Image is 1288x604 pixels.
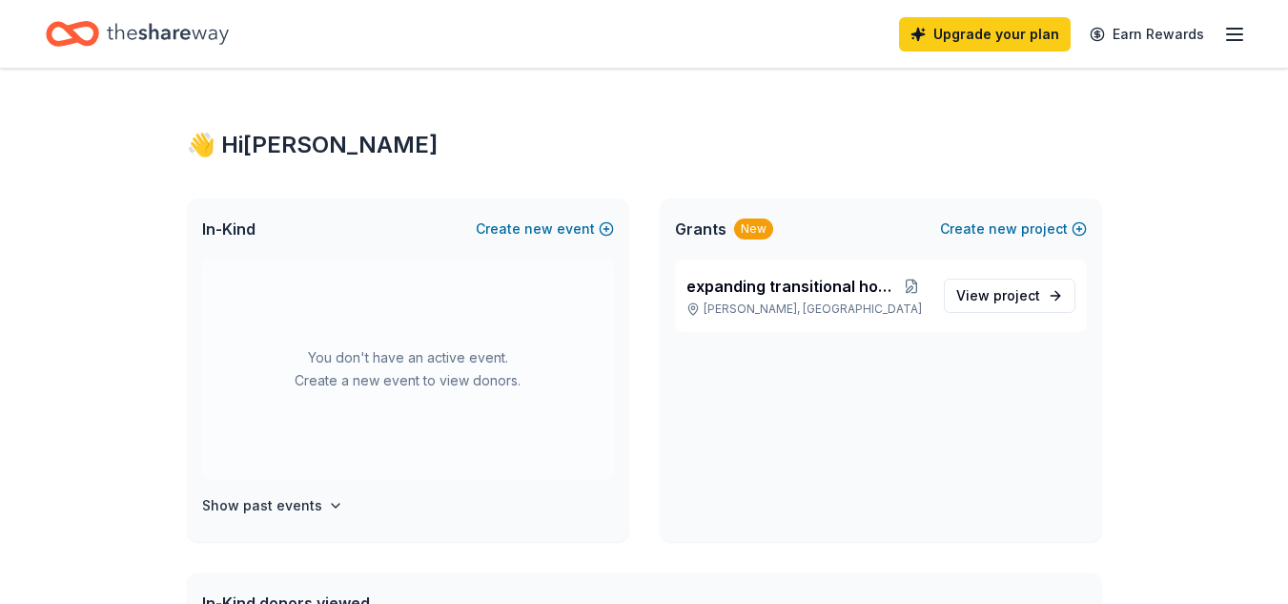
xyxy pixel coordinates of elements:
span: expanding transitional housing [686,275,894,298]
span: new [524,218,553,240]
a: Earn Rewards [1078,17,1216,52]
a: Home [46,11,229,56]
button: Createnewproject [940,218,1087,240]
a: View project [944,279,1075,313]
div: You don't have an active event. Create a new event to view donors. [202,260,614,479]
span: project [993,287,1040,303]
span: View [956,284,1040,307]
div: 👋 Hi [PERSON_NAME] [187,130,1102,160]
span: In-Kind [202,218,256,240]
h4: Show past events [202,494,322,517]
p: [PERSON_NAME], [GEOGRAPHIC_DATA] [686,302,929,317]
span: new [989,218,1017,240]
button: Createnewevent [476,218,614,240]
a: Upgrade your plan [899,17,1071,52]
span: Grants [675,218,726,240]
div: New [734,219,773,240]
button: Show past events [202,494,343,517]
